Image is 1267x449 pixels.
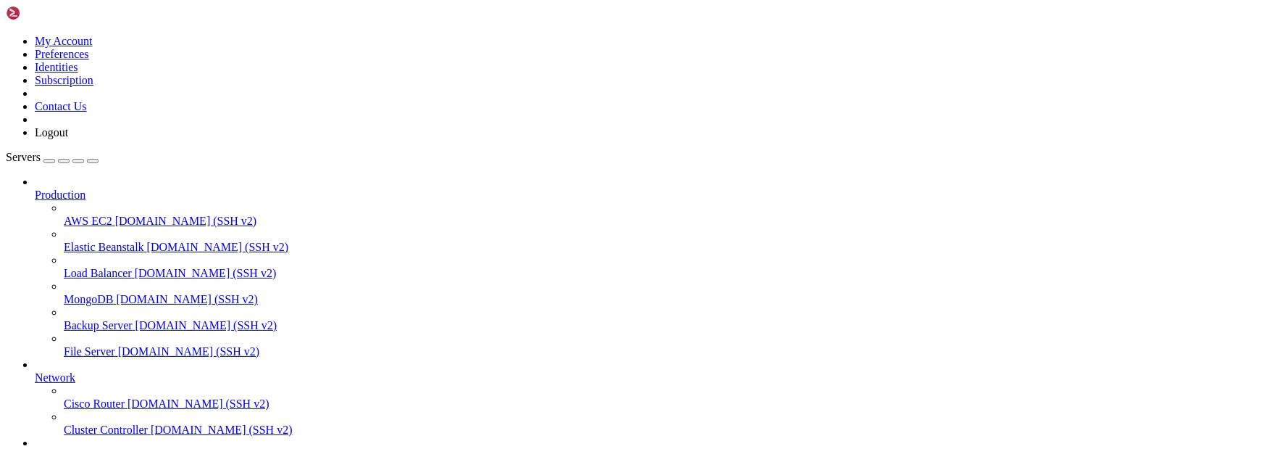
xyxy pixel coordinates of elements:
[64,424,1261,437] a: Cluster Controller [DOMAIN_NAME] (SSH v2)
[64,319,133,331] span: Backup Server
[64,215,1261,228] a: AWS EC2 [DOMAIN_NAME] (SSH v2)
[64,241,1261,254] a: Elastic Beanstalk [DOMAIN_NAME] (SSH v2)
[115,215,257,227] span: [DOMAIN_NAME] (SSH v2)
[64,202,1261,228] li: AWS EC2 [DOMAIN_NAME] (SSH v2)
[135,319,277,331] span: [DOMAIN_NAME] (SSH v2)
[64,424,148,436] span: Cluster Controller
[35,35,93,47] a: My Account
[35,100,87,112] a: Contact Us
[64,267,1261,280] a: Load Balancer [DOMAIN_NAME] (SSH v2)
[35,371,75,384] span: Network
[64,384,1261,411] li: Cisco Router [DOMAIN_NAME] (SSH v2)
[147,241,289,253] span: [DOMAIN_NAME] (SSH v2)
[64,397,1261,411] a: Cisco Router [DOMAIN_NAME] (SSH v2)
[64,345,1261,358] a: File Server [DOMAIN_NAME] (SSH v2)
[35,48,89,60] a: Preferences
[116,293,258,305] span: [DOMAIN_NAME] (SSH v2)
[64,254,1261,280] li: Load Balancer [DOMAIN_NAME] (SSH v2)
[135,267,277,279] span: [DOMAIN_NAME] (SSH v2)
[64,397,125,410] span: Cisco Router
[6,151,41,163] span: Servers
[6,151,99,163] a: Servers
[64,267,132,279] span: Load Balancer
[35,61,78,73] a: Identities
[35,371,1261,384] a: Network
[151,424,293,436] span: [DOMAIN_NAME] (SSH v2)
[35,189,1261,202] a: Production
[64,215,112,227] span: AWS EC2
[64,241,144,253] span: Elastic Beanstalk
[64,280,1261,306] li: MongoDB [DOMAIN_NAME] (SSH v2)
[64,345,115,358] span: File Server
[35,358,1261,437] li: Network
[127,397,269,410] span: [DOMAIN_NAME] (SSH v2)
[64,411,1261,437] li: Cluster Controller [DOMAIN_NAME] (SSH v2)
[35,126,68,139] a: Logout
[64,228,1261,254] li: Elastic Beanstalk [DOMAIN_NAME] (SSH v2)
[6,6,89,20] img: Shellngn
[35,176,1261,358] li: Production
[118,345,260,358] span: [DOMAIN_NAME] (SSH v2)
[64,293,113,305] span: MongoDB
[35,74,93,86] a: Subscription
[64,319,1261,332] a: Backup Server [DOMAIN_NAME] (SSH v2)
[64,306,1261,332] li: Backup Server [DOMAIN_NAME] (SSH v2)
[35,189,85,201] span: Production
[64,332,1261,358] li: File Server [DOMAIN_NAME] (SSH v2)
[64,293,1261,306] a: MongoDB [DOMAIN_NAME] (SSH v2)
